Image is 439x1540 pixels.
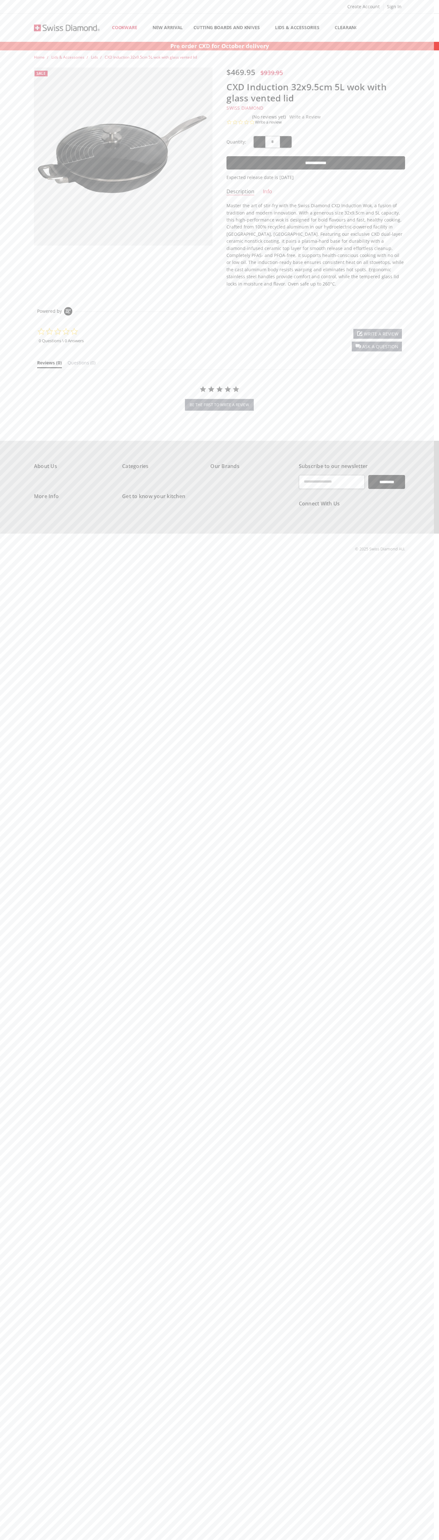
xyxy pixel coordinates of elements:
span: Powered by [37,308,62,314]
div: write a review [353,329,402,339]
span: ask a question [362,343,398,350]
span: write a review [364,331,398,337]
a: Description [226,188,254,196]
span: $469.95 [226,67,255,77]
strong: Pre order CXD for October delivery [170,42,269,50]
p: Master the art of stir-fry with the Swiss Diamond CXD Induction Wok, a fusion of tradition and mo... [226,202,405,287]
a: Write a review [255,119,282,125]
a: Lids [91,55,98,60]
a: Lids & Accessories [270,14,329,42]
h5: More Info [34,492,115,501]
a: Cutting boards and knives [188,14,270,42]
span: Questions [68,360,89,366]
h5: Connect With Us [299,500,405,508]
img: CXD Induction 32x9.5cm 5L wok with glass vented lid [34,67,213,246]
span: Sale [36,71,46,76]
label: Quantity: [226,138,246,145]
p: © 2025 Swiss Diamond AU. [355,546,405,552]
a: 0 Questions \ 0 Answers [39,338,84,343]
span: Reviews [37,360,55,366]
h1: CXD Induction 32x9.5cm 5L wok with glass vented lid [226,81,405,104]
a: Home [34,55,45,60]
span: (0) [56,360,62,366]
span: (0) [90,360,95,366]
a: Lids & Accessories [51,55,84,60]
h5: Get to know your kitchen [122,492,203,501]
img: Free Shipping On Every Order [34,15,100,41]
a: Write a Review [289,114,321,119]
button: be the first to write a review [185,399,254,411]
h5: Categories [122,462,203,471]
a: Cookware [107,14,147,42]
a: Swiss Diamond [226,105,263,111]
a: New arrival [147,14,188,42]
a: Clearance [329,14,370,42]
h5: Our Brands [210,462,292,471]
span: $939.95 [260,68,283,77]
a: CXD Induction 32x9.5cm 5L wok with glass vented lid [105,55,197,60]
a: Create Account [344,2,383,11]
a: Sign In [383,2,405,11]
h5: About Us [34,462,115,471]
div: ask a question [352,342,402,351]
span: (No reviews yet) [252,114,286,119]
a: Info [263,188,272,196]
p: Expected release date is [DATE] [226,174,405,181]
h5: Subscribe to our newsletter [299,462,405,471]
